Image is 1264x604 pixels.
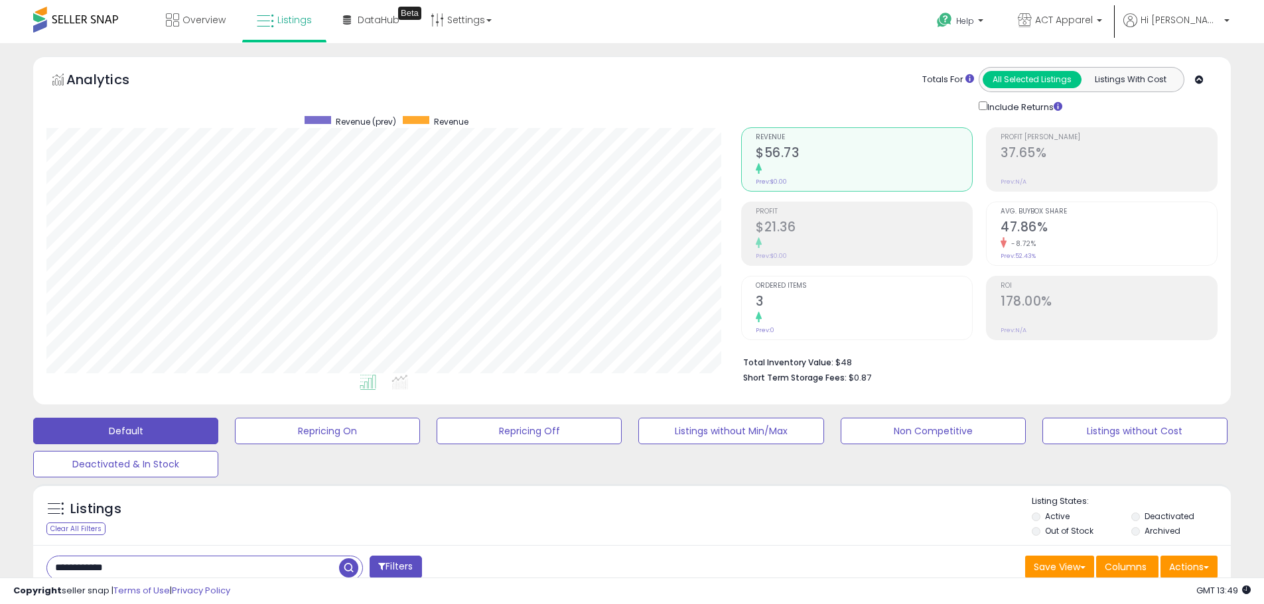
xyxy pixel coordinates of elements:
[743,357,833,368] b: Total Inventory Value:
[370,556,421,579] button: Filters
[1045,525,1093,536] label: Out of Stock
[1001,208,1217,215] span: Avg. Buybox Share
[33,451,218,477] button: Deactivated & In Stock
[1160,556,1218,578] button: Actions
[743,353,1208,369] li: $48
[13,584,62,597] strong: Copyright
[33,418,218,444] button: Default
[437,418,622,444] button: Repricing Off
[182,13,226,27] span: Overview
[1001,326,1026,334] small: Prev: N/A
[1001,219,1217,237] h2: 47.86%
[66,70,155,92] h5: Analytics
[1145,525,1180,536] label: Archived
[1042,418,1228,444] button: Listings without Cost
[70,500,121,518] h5: Listings
[756,326,774,334] small: Prev: 0
[277,13,312,27] span: Listings
[1032,495,1231,508] p: Listing States:
[638,418,823,444] button: Listings without Min/Max
[1141,13,1220,27] span: Hi [PERSON_NAME]
[756,219,972,237] h2: $21.36
[13,585,230,597] div: seller snap | |
[172,584,230,597] a: Privacy Policy
[969,99,1078,114] div: Include Returns
[46,522,105,535] div: Clear All Filters
[1001,145,1217,163] h2: 37.65%
[983,71,1082,88] button: All Selected Listings
[756,178,787,186] small: Prev: $0.00
[922,74,974,86] div: Totals For
[1123,13,1229,43] a: Hi [PERSON_NAME]
[756,294,972,312] h2: 3
[1096,556,1159,578] button: Columns
[398,7,421,20] div: Tooltip anchor
[434,116,468,127] span: Revenue
[743,372,847,383] b: Short Term Storage Fees:
[849,371,871,384] span: $0.87
[956,15,974,27] span: Help
[1145,511,1194,522] label: Deactivated
[1081,71,1180,88] button: Listings With Cost
[1001,282,1217,290] span: ROI
[1196,584,1251,597] span: 2025-10-9 13:49 GMT
[926,2,997,43] a: Help
[1025,556,1094,578] button: Save View
[1001,178,1026,186] small: Prev: N/A
[756,208,972,215] span: Profit
[1007,239,1036,249] small: -8.72%
[756,134,972,141] span: Revenue
[756,252,787,260] small: Prev: $0.00
[235,418,420,444] button: Repricing On
[1001,134,1217,141] span: Profit [PERSON_NAME]
[1001,252,1036,260] small: Prev: 52.43%
[336,116,396,127] span: Revenue (prev)
[358,13,399,27] span: DataHub
[1001,294,1217,312] h2: 178.00%
[1105,560,1147,574] span: Columns
[113,584,170,597] a: Terms of Use
[936,12,953,29] i: Get Help
[1035,13,1093,27] span: ACT Apparel
[1045,511,1070,522] label: Active
[841,418,1026,444] button: Non Competitive
[756,282,972,290] span: Ordered Items
[756,145,972,163] h2: $56.73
